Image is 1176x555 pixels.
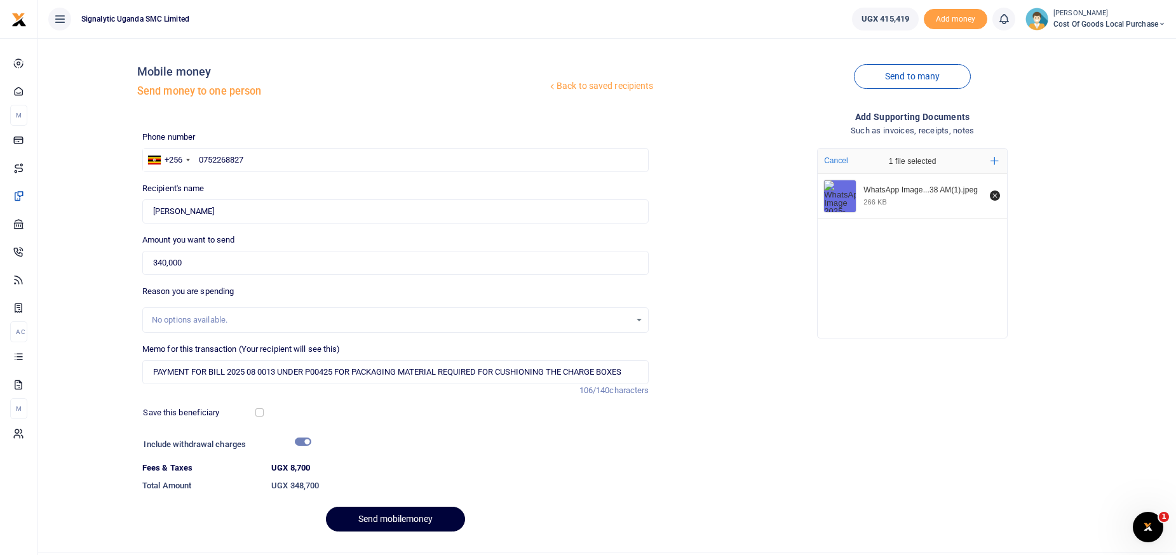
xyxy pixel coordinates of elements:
[858,149,966,174] div: 1 file selected
[142,148,649,172] input: Enter phone number
[659,110,1166,124] h4: Add supporting Documents
[142,234,234,246] label: Amount you want to send
[142,285,234,298] label: Reason you are spending
[659,124,1166,138] h4: Such as invoices, receipts, notes
[271,462,310,474] label: UGX 8,700
[11,12,27,27] img: logo-small
[852,8,919,30] a: UGX 415,419
[144,439,305,450] h6: Include withdrawal charges
[863,185,983,196] div: WhatsApp Image 2025-08-11 at 9.00.38 AM(1).jpeg
[137,462,266,474] dt: Fees & Taxes
[10,321,27,342] li: Ac
[142,182,205,195] label: Recipient's name
[142,343,341,356] label: Memo for this transaction (Your recipient will see this)
[820,152,851,169] button: Cancel
[76,13,194,25] span: Signalytic Uganda SMC Limited
[854,64,971,89] a: Send to many
[609,385,649,395] span: characters
[847,8,924,30] li: Wallet ballance
[1025,8,1048,30] img: profile-user
[137,85,547,98] h5: Send money to one person
[824,180,856,212] img: WhatsApp Image 2025-08-11 at 9.00.38 AM(1).jpeg
[817,148,1008,338] div: File Uploader
[988,189,1002,203] button: Remove file
[862,13,909,25] span: UGX 415,419
[143,149,194,171] div: Uganda: +256
[142,481,261,491] h6: Total Amount
[1025,8,1166,30] a: profile-user [PERSON_NAME] Cost of Goods Local Purchase
[10,398,27,419] li: M
[137,65,547,79] h4: Mobile money
[142,251,649,275] input: UGX
[326,507,465,532] button: Send mobilemoney
[142,131,195,144] label: Phone number
[142,199,649,224] input: Loading name...
[924,9,987,30] li: Toup your wallet
[165,154,182,166] div: +256
[152,314,631,326] div: No options available.
[924,9,987,30] span: Add money
[1133,512,1163,542] iframe: Intercom live chat
[143,406,219,419] label: Save this beneficiary
[271,481,649,491] h6: UGX 348,700
[1053,8,1166,19] small: [PERSON_NAME]
[547,75,654,98] a: Back to saved recipients
[1159,512,1169,522] span: 1
[863,197,887,206] div: 266 KB
[142,360,649,384] input: Enter extra information
[10,105,27,126] li: M
[579,385,610,395] span: 106/140
[11,14,27,23] a: logo-small logo-large logo-large
[985,152,1004,170] button: Add more files
[924,13,987,23] a: Add money
[1053,18,1166,30] span: Cost of Goods Local Purchase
